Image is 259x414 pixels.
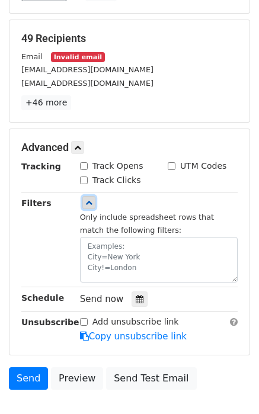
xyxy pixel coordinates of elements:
[9,367,48,390] a: Send
[21,32,238,45] h5: 49 Recipients
[21,95,71,110] a: +46 more
[21,317,79,327] strong: Unsubscribe
[80,331,187,342] a: Copy unsubscribe link
[21,141,238,154] h5: Advanced
[21,79,154,88] small: [EMAIL_ADDRESS][DOMAIN_NAME]
[51,52,104,62] small: Invalid email
[200,357,259,414] div: Widget de chat
[92,316,179,328] label: Add unsubscribe link
[200,357,259,414] iframe: Chat Widget
[51,367,103,390] a: Preview
[21,65,154,74] small: [EMAIL_ADDRESS][DOMAIN_NAME]
[180,160,226,172] label: UTM Codes
[21,162,61,171] strong: Tracking
[92,174,141,187] label: Track Clicks
[21,52,42,61] small: Email
[21,198,52,208] strong: Filters
[92,160,143,172] label: Track Opens
[106,367,196,390] a: Send Test Email
[80,213,214,235] small: Only include spreadsheet rows that match the following filters:
[80,294,124,304] span: Send now
[21,293,64,303] strong: Schedule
